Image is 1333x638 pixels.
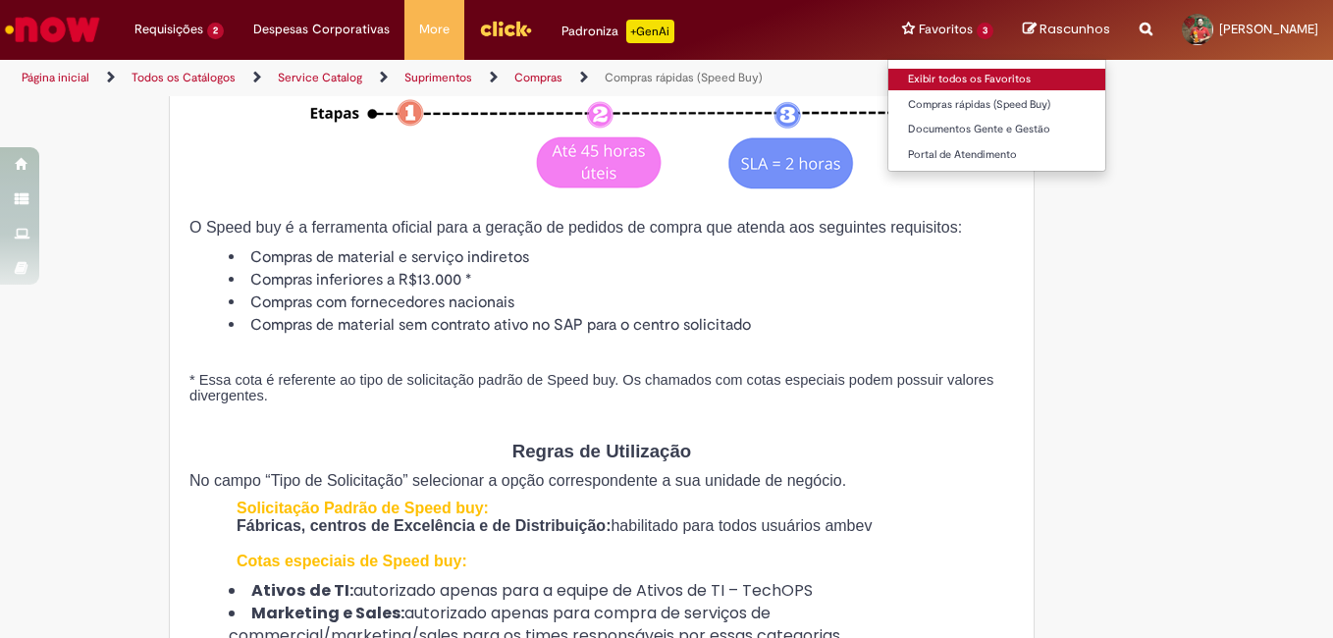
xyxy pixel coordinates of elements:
span: Requisições [134,20,203,39]
a: Exibir todos os Favoritos [888,69,1105,90]
img: ServiceNow [2,10,103,49]
p: +GenAi [626,20,674,43]
div: Padroniza [561,20,674,43]
span: No campo “Tipo de Solicitação” selecionar a opção correspondente a sua unidade de negócio. [189,472,846,489]
span: 3 [977,23,993,39]
li: Compras de material sem contrato ativo no SAP para o centro solicitado [229,314,1014,337]
span: Favoritos [919,20,973,39]
span: [PERSON_NAME] [1219,21,1318,37]
span: Rascunhos [1040,20,1110,38]
span: Solicitação Padrão de Speed buy: [237,500,489,516]
ul: Favoritos [887,59,1106,172]
ul: Trilhas de página [15,60,874,96]
strong: Marketing e Sales: [251,602,404,624]
a: Página inicial [22,70,89,85]
span: Cotas especiais de Speed buy: [237,553,467,569]
a: Service Catalog [278,70,362,85]
span: habilitado para todos usuários ambev [611,517,872,534]
a: Compras rápidas (Speed Buy) [605,70,763,85]
img: click_logo_yellow_360x200.png [479,14,532,43]
strong: de TI: [309,579,353,602]
a: Documentos Gente e Gestão [888,119,1105,140]
li: Compras inferiores a R$13.000 * [229,269,1014,292]
li: Compras de material e serviço indiretos [229,246,1014,269]
span: autorizado apenas para a equipe de Ativos de TI – TechOPS [305,579,813,602]
li: Compras com fornecedores nacionais [229,292,1014,314]
a: Compras [514,70,562,85]
a: Rascunhos [1023,21,1110,39]
span: O Speed buy é a ferramenta oficial para a geração de pedidos de compra que atenda aos seguintes r... [189,219,962,236]
a: Portal de Atendimento [888,144,1105,166]
span: Regras de Utilização [512,441,691,461]
span: 2 [207,23,224,39]
a: Compras rápidas (Speed Buy) [888,94,1105,116]
strong: Ativos [251,579,305,602]
a: Suprimentos [404,70,472,85]
span: Despesas Corporativas [253,20,390,39]
span: More [419,20,450,39]
span: Fábricas, centros de Excelência e de Distribuição: [237,517,611,534]
span: * Essa cota é referente ao tipo de solicitação padrão de Speed buy. Os chamados com cotas especia... [189,372,993,403]
a: Todos os Catálogos [132,70,236,85]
